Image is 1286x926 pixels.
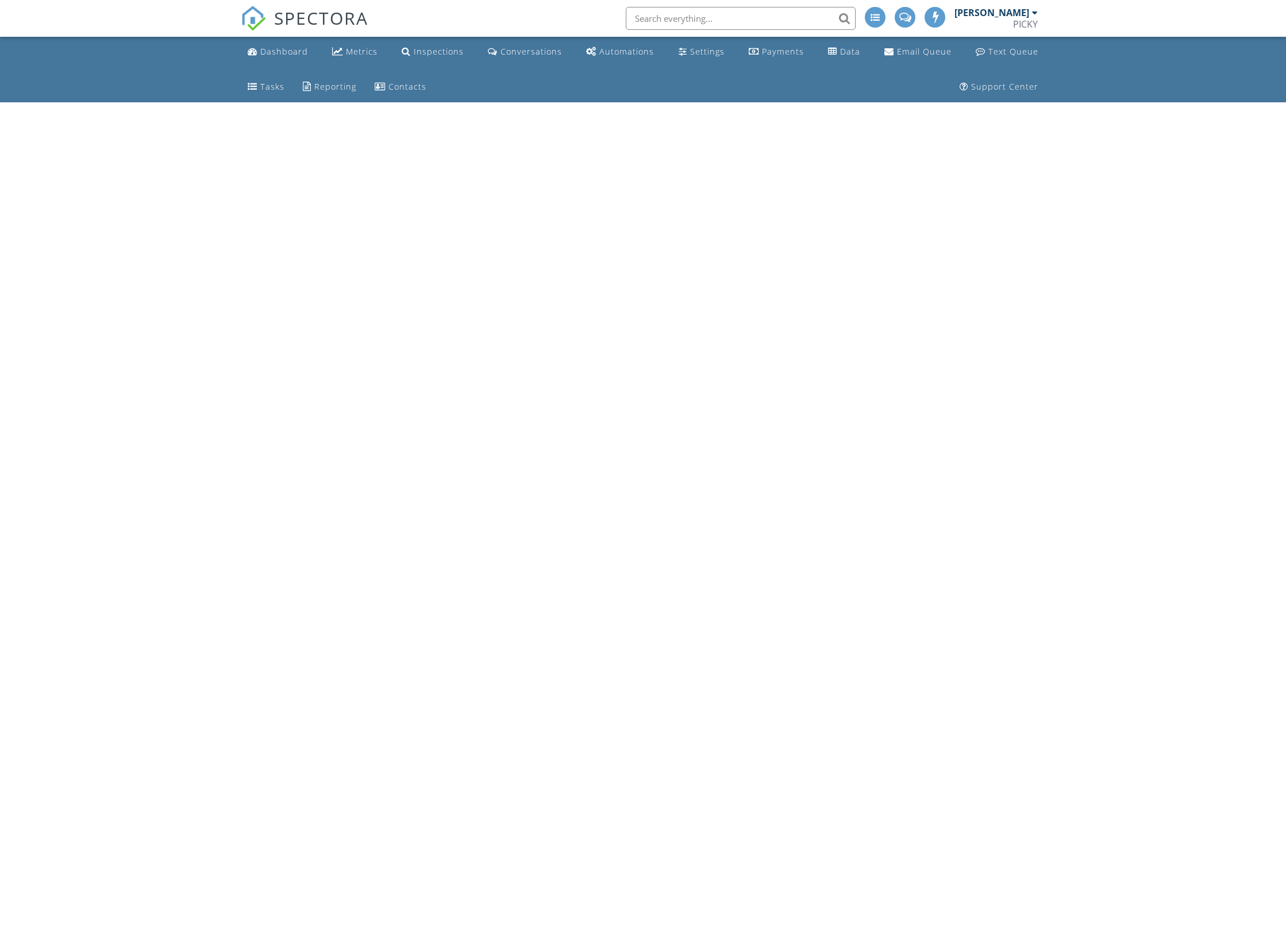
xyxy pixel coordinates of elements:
[954,7,1029,18] div: [PERSON_NAME]
[955,76,1043,98] a: Support Center
[880,41,956,63] a: Email Queue
[971,41,1043,63] a: Text Queue
[260,46,308,57] div: Dashboard
[897,46,952,57] div: Email Queue
[690,46,725,57] div: Settings
[500,46,562,57] div: Conversations
[414,46,464,57] div: Inspections
[840,46,860,57] div: Data
[241,6,266,31] img: The Best Home Inspection Software - Spectora
[483,41,567,63] a: Conversations
[346,46,378,57] div: Metrics
[988,46,1038,57] div: Text Queue
[274,6,368,30] span: SPECTORA
[243,41,313,63] a: Dashboard
[370,76,431,98] a: Contacts
[388,81,426,92] div: Contacts
[298,76,361,98] a: Reporting
[241,16,368,40] a: SPECTORA
[243,76,289,98] a: Tasks
[599,46,654,57] div: Automations
[626,7,856,30] input: Search everything...
[823,41,865,63] a: Data
[744,41,808,63] a: Payments
[328,41,382,63] a: Metrics
[582,41,659,63] a: Automations (Advanced)
[1013,18,1038,30] div: PICKY
[260,81,284,92] div: Tasks
[674,41,729,63] a: Settings
[397,41,468,63] a: Inspections
[762,46,804,57] div: Payments
[314,81,356,92] div: Reporting
[971,81,1038,92] div: Support Center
